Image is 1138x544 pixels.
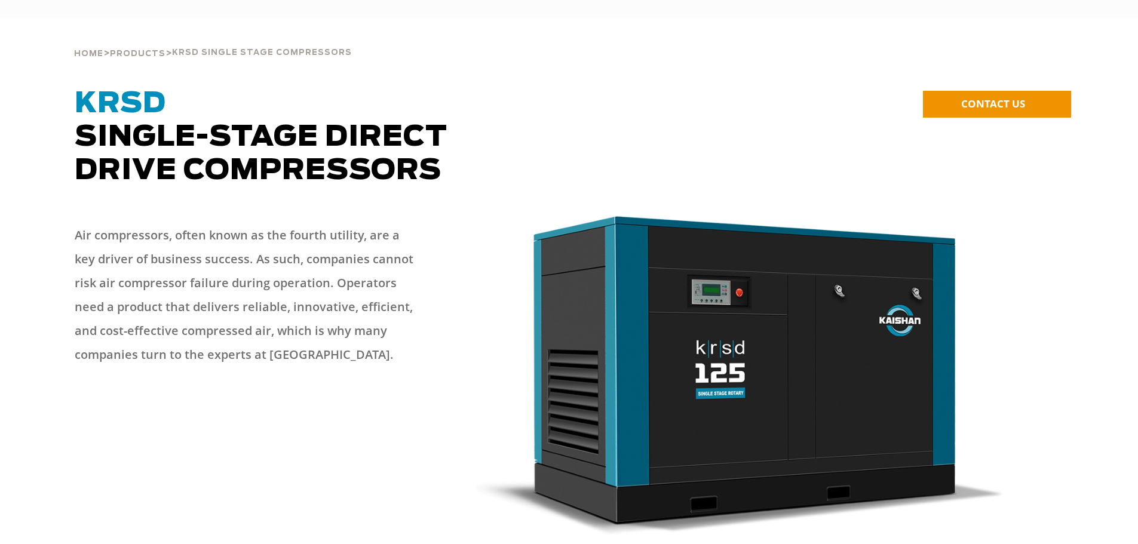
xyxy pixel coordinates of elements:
[74,48,103,59] a: Home
[923,91,1071,118] a: CONTACT US
[75,90,166,118] span: KRSD
[74,50,103,58] span: Home
[110,50,165,58] span: Products
[74,18,352,63] div: > >
[961,97,1025,110] span: CONTACT US
[75,223,421,367] p: Air compressors, often known as the fourth utility, are a key driver of business success. As such...
[75,90,447,185] span: Single-Stage Direct Drive Compressors
[172,49,352,57] span: krsd single stage compressors
[476,211,1005,535] img: krsd125
[110,48,165,59] a: Products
